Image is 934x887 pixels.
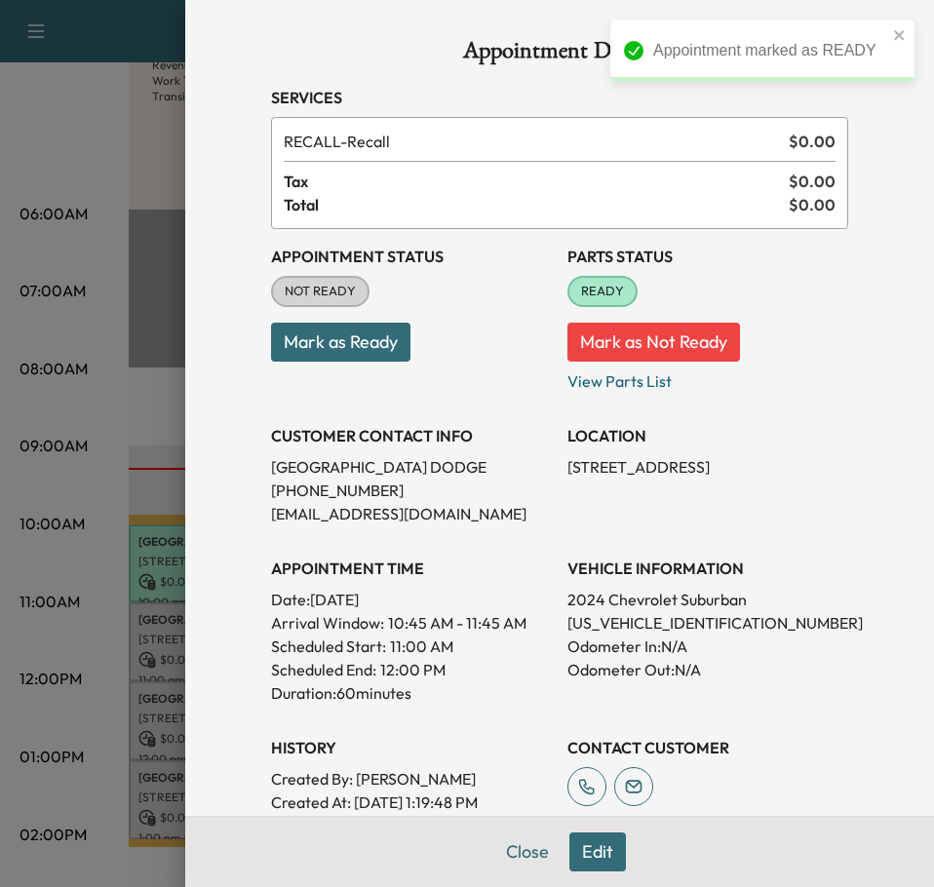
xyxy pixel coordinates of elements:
[284,170,789,193] span: Tax
[271,86,848,109] h3: Services
[567,245,848,268] h3: Parts Status
[893,27,907,43] button: close
[567,424,848,447] h3: LOCATION
[569,832,626,871] button: Edit
[789,170,836,193] span: $ 0.00
[271,502,552,525] p: [EMAIL_ADDRESS][DOMAIN_NAME]
[789,193,836,216] span: $ 0.00
[284,193,789,216] span: Total
[567,635,848,658] p: Odometer In: N/A
[567,362,848,393] p: View Parts List
[567,588,848,611] p: 2024 Chevrolet Suburban
[271,424,552,447] h3: CUSTOMER CONTACT INFO
[388,611,526,635] span: 10:45 AM - 11:45 AM
[567,611,848,635] p: [US_VEHICLE_IDENTIFICATION_NUMBER]
[567,658,848,681] p: Odometer Out: N/A
[271,479,552,502] p: [PHONE_NUMBER]
[271,323,410,362] button: Mark as Ready
[380,658,446,681] p: 12:00 PM
[567,736,848,759] h3: CONTACT CUSTOMER
[271,814,552,837] p: Modified By : [PERSON_NAME]
[271,681,552,705] p: Duration: 60 minutes
[271,39,848,70] h1: Appointment Details
[567,323,740,362] button: Mark as Not Ready
[271,611,552,635] p: Arrival Window:
[653,39,887,62] div: Appointment marked as READY
[493,832,562,871] button: Close
[273,282,368,301] span: NOT READY
[567,557,848,580] h3: VEHICLE INFORMATION
[567,455,848,479] p: [STREET_ADDRESS]
[390,635,453,658] p: 11:00 AM
[271,791,552,814] p: Created At : [DATE] 1:19:48 PM
[271,635,386,658] p: Scheduled Start:
[271,767,552,791] p: Created By : [PERSON_NAME]
[569,282,636,301] span: READY
[789,130,836,153] span: $ 0.00
[271,245,552,268] h3: Appointment Status
[284,130,781,153] span: Recall
[271,658,376,681] p: Scheduled End:
[271,455,552,479] p: [GEOGRAPHIC_DATA] DODGE
[271,736,552,759] h3: History
[271,557,552,580] h3: APPOINTMENT TIME
[271,588,552,611] p: Date: [DATE]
